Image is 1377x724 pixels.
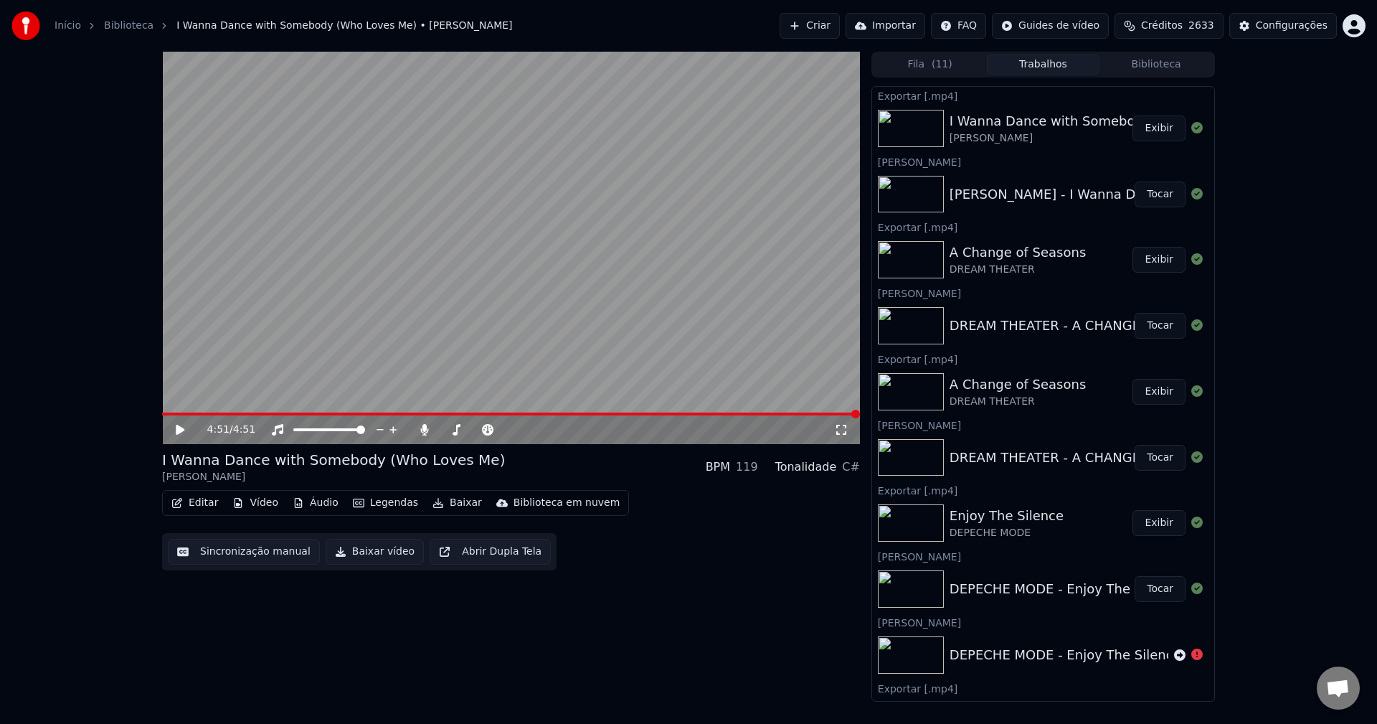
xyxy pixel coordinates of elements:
div: DREAM THEATER - A CHANGE OF SEASONS_2 [950,316,1242,336]
div: [PERSON_NAME] [950,131,1259,146]
button: Baixar [427,493,488,513]
button: Exibir [1132,247,1186,273]
a: Início [55,19,81,33]
button: Tocar [1135,576,1186,602]
div: [PERSON_NAME] [872,547,1214,565]
div: Tonalidade [775,459,837,476]
div: [PERSON_NAME] [872,284,1214,301]
button: Fila [874,55,987,75]
button: Abrir Dupla Tela [430,539,551,565]
a: Bate-papo aberto [1317,667,1360,710]
div: Exportar [.mp4] [872,350,1214,367]
button: Importar [846,13,925,39]
div: A Change of Seasons [950,243,1086,263]
div: DREAM THEATER [950,395,1086,409]
div: BPM [706,459,730,476]
div: Exportar [.mp4] [872,481,1214,499]
button: Tocar [1135,445,1186,471]
div: Biblioteca em nuvem [514,496,620,510]
div: DEPECHE MODE - Enjoy The Silence [950,645,1181,665]
button: Áudio [287,493,344,513]
div: C# [842,459,860,476]
div: DREAM THEATER - A CHANGE OF SEASONS_1 [950,448,1242,468]
div: Exportar [.mp4] [872,87,1214,104]
button: Configurações [1229,13,1337,39]
button: Sincronização manual [168,539,320,565]
button: Exibir [1132,116,1186,141]
button: Guides de vídeo [992,13,1109,39]
div: DEPECHE MODE - Enjoy The Silence [950,579,1181,599]
button: Criar [780,13,840,39]
button: Créditos2633 [1115,13,1224,39]
span: Créditos [1141,19,1183,33]
div: [PERSON_NAME] [162,470,505,484]
button: Exibir [1132,510,1186,536]
div: Exportar [.mp4] [872,680,1214,697]
button: Legendas [347,493,424,513]
button: Editar [166,493,224,513]
div: [PERSON_NAME] [872,153,1214,170]
div: DREAM THEATER [950,263,1086,277]
span: I Wanna Dance with Somebody (Who Loves Me) • [PERSON_NAME] [176,19,512,33]
button: Exibir [1132,379,1186,405]
div: / [207,423,242,437]
button: Trabalhos [987,55,1100,75]
div: A Change of Seasons [950,375,1086,395]
div: I Wanna Dance with Somebody (Who Loves Me) [950,111,1259,131]
img: youka [11,11,40,40]
div: Enjoy The Silence [950,506,1064,526]
a: Biblioteca [104,19,153,33]
div: Configurações [1256,19,1328,33]
button: Vídeo [227,493,284,513]
button: Tocar [1135,313,1186,339]
div: [PERSON_NAME] [872,613,1214,631]
button: Tocar [1135,182,1186,207]
span: 4:51 [233,423,255,437]
button: Biblioteca [1099,55,1213,75]
div: [PERSON_NAME] [872,416,1214,433]
div: 119 [736,459,758,476]
div: I Wanna Dance with Somebody (Who Loves Me) [162,450,505,470]
span: 4:51 [207,423,229,437]
span: 2633 [1188,19,1214,33]
div: Exportar [.mp4] [872,218,1214,235]
div: DEPECHE MODE [950,526,1064,540]
span: ( 11 ) [932,57,952,72]
button: Baixar vídeo [326,539,424,565]
button: FAQ [931,13,986,39]
nav: breadcrumb [55,19,513,33]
